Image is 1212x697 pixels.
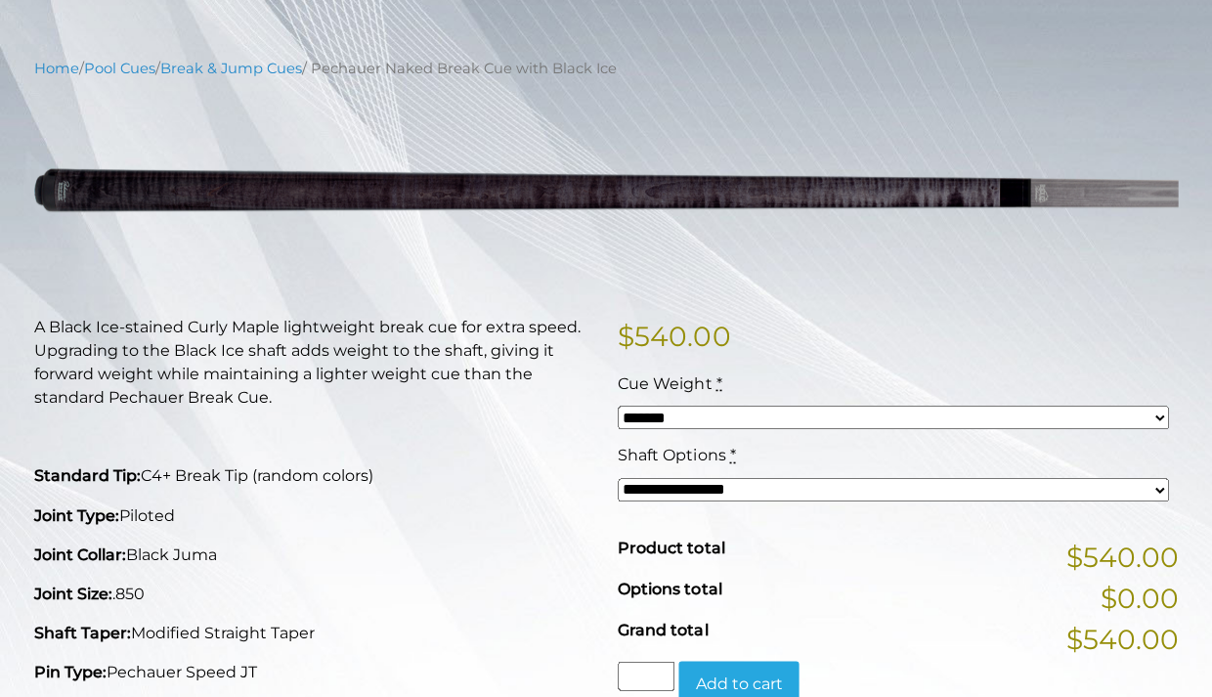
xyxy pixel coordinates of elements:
p: C4+ Break Tip (random colors) [34,464,594,488]
input: Product quantity [618,661,674,690]
p: Pechauer Speed JT [34,660,594,683]
span: Shaft Options [618,446,725,464]
strong: Pin Type: [34,662,107,680]
span: Product total [618,538,724,556]
span: Cue Weight [618,374,712,393]
p: A Black Ice-stained Curly Maple lightweight break cue for extra speed. Upgrading to the Black Ice... [34,316,594,410]
nav: Breadcrumb [34,58,1178,79]
p: Black Juma [34,543,594,566]
span: Grand total [618,620,708,638]
a: Pool Cues [84,60,155,77]
a: Home [34,60,79,77]
abbr: required [715,374,721,393]
p: Piloted [34,503,594,527]
strong: Standard Tip: [34,466,141,485]
abbr: required [729,446,735,464]
p: Modified Straight Taper [34,621,594,644]
span: Options total [618,579,721,597]
a: Break & Jump Cues [160,60,302,77]
bdi: 540.00 [618,320,730,353]
span: $540.00 [1065,618,1178,659]
strong: Joint Type: [34,505,119,524]
strong: Joint Collar: [34,545,126,563]
span: $0.00 [1100,577,1178,618]
span: $ [618,320,634,353]
p: .850 [34,582,594,605]
strong: Joint Size: [34,584,112,602]
img: pechauer-break-naked-black-ice-adjusted-9-28-22.png [34,94,1178,284]
span: $540.00 [1065,536,1178,577]
strong: Shaft Taper: [34,623,131,641]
